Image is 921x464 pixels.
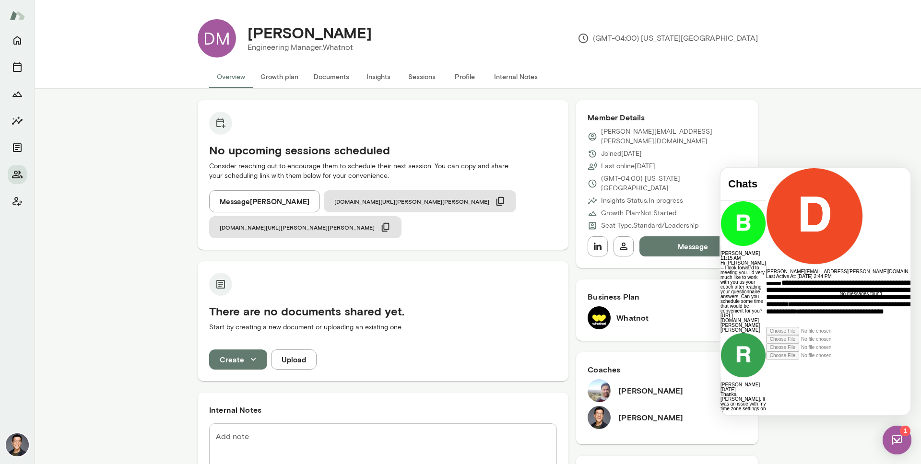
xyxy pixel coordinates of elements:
[443,65,486,88] button: Profile
[209,162,557,181] p: Consider reaching out to encourage them to schedule their next session. You can copy and share yo...
[8,138,27,157] button: Documents
[209,190,320,212] button: Message[PERSON_NAME]
[46,175,219,184] div: Attach image
[601,174,746,193] p: (GMT-04:00) [US_STATE][GEOGRAPHIC_DATA]
[306,65,357,88] button: Documents
[334,197,489,205] span: [DOMAIN_NAME][URL][PERSON_NAME][PERSON_NAME]
[616,312,649,324] h6: Whatnot
[209,303,557,319] h5: There are no documents shared yet.
[8,10,38,23] h4: Chats
[486,65,545,88] button: Internal Notes
[209,323,557,332] p: Start by creating a new document or uploading an existing one.
[8,84,27,104] button: Growth Plan
[8,165,27,184] button: Members
[220,223,375,231] span: [DOMAIN_NAME][URL][PERSON_NAME][PERSON_NAME]
[588,406,611,429] img: Ryan Tang
[588,112,746,123] h6: Member Details
[271,349,317,370] button: Upload
[601,149,642,159] p: Joined [DATE]
[601,196,683,206] p: Insights Status: In progress
[10,6,25,24] img: Mento
[209,349,267,370] button: Create
[8,111,27,130] button: Insights
[601,209,676,218] p: Growth Plan: Not Started
[8,58,27,77] button: Sessions
[400,65,443,88] button: Sessions
[253,65,306,88] button: Growth plan
[6,433,29,456] img: Ryan Tang
[588,379,611,402] img: Vipin Hegde
[209,216,401,238] button: [DOMAIN_NAME][URL][PERSON_NAME][PERSON_NAME]
[588,364,746,375] h6: Coaches
[601,162,655,171] p: Last online [DATE]
[618,412,683,423] h6: [PERSON_NAME]
[46,184,219,192] div: Attach file
[209,65,253,88] button: Overview
[46,106,111,111] span: Last Active At: [DATE] 2:44 PM
[46,167,219,175] div: Attach audio
[209,142,557,158] h5: No upcoming sessions scheduled
[46,159,219,167] div: Attach video
[248,23,372,42] h4: [PERSON_NAME]
[324,190,516,212] button: [DOMAIN_NAME][URL][PERSON_NAME][PERSON_NAME]
[588,291,746,302] h6: Business Plan
[618,385,683,396] h6: [PERSON_NAME]
[209,404,557,416] h6: Internal Notes
[578,33,758,44] p: (GMT-04:00) [US_STATE][GEOGRAPHIC_DATA]
[357,65,400,88] button: Insights
[601,127,746,146] p: [PERSON_NAME][EMAIL_ADDRESS][PERSON_NAME][DOMAIN_NAME]
[601,221,698,231] p: Seat Type: Standard/Leadership
[198,19,236,58] div: DM
[639,236,746,256] button: Message
[248,42,372,53] p: Engineering Manager, Whatnot
[8,31,27,50] button: Home
[8,192,27,211] button: Client app
[119,124,162,128] p: No messages found
[46,102,219,106] h6: [PERSON_NAME][EMAIL_ADDRESS][PERSON_NAME][DOMAIN_NAME]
